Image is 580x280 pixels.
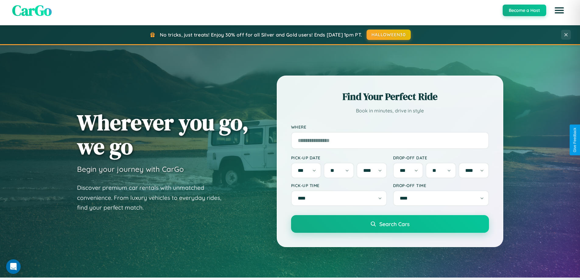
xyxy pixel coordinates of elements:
[12,0,52,20] span: CarGo
[551,2,568,19] button: Open menu
[160,32,362,38] span: No tricks, just treats! Enjoy 30% off for all Silver and Gold users! Ends [DATE] 1pm PT.
[393,155,489,160] label: Drop-off Date
[291,155,387,160] label: Pick-up Date
[77,110,249,158] h1: Wherever you go, we go
[6,259,21,274] iframe: Intercom live chat
[77,165,184,174] h3: Begin your journey with CarGo
[573,128,577,152] div: Give Feedback
[291,215,489,233] button: Search Cars
[503,5,546,16] button: Become a Host
[393,183,489,188] label: Drop-off Time
[291,90,489,103] h2: Find Your Perfect Ride
[77,183,229,213] p: Discover premium car rentals with unmatched convenience. From luxury vehicles to everyday rides, ...
[291,106,489,115] p: Book in minutes, drive in style
[291,183,387,188] label: Pick-up Time
[291,124,489,129] label: Where
[379,221,410,227] span: Search Cars
[367,30,411,40] button: HALLOWEEN30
